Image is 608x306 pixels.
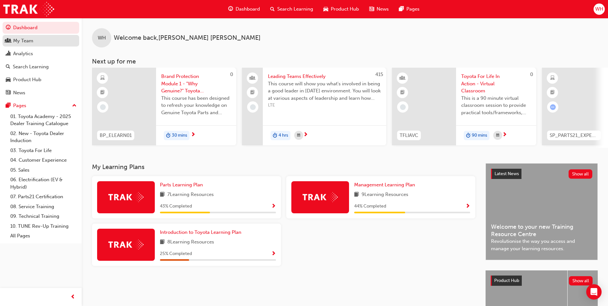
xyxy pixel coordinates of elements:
span: up-icon [72,102,77,110]
img: Trak [3,2,54,16]
span: 8 Learning Resources [167,238,214,246]
span: WH [98,34,106,42]
span: pages-icon [399,5,404,13]
span: learningResourceType_ELEARNING-icon [100,74,105,82]
span: learningResourceType_INSTRUCTOR_LED-icon [400,74,405,82]
span: learningRecordVerb_ATTEMPT-icon [550,104,556,110]
span: Welcome to your new Training Resource Centre [491,223,592,238]
a: 05. Sales [8,165,79,175]
span: duration-icon [466,132,471,140]
a: 415Leading Teams EffectivelyThis course will show you what's involved in being a good leader in [... [242,68,386,145]
span: learningResourceType_ELEARNING-icon [550,74,555,82]
span: 44 % Completed [354,203,386,210]
span: chart-icon [6,51,11,57]
span: Parts Learning Plan [160,182,203,188]
a: Analytics [3,48,79,60]
span: news-icon [369,5,374,13]
a: 01. Toyota Academy - 2025 Dealer Training Catalogue [8,112,79,129]
span: Show Progress [465,204,470,209]
a: Product HubShow all [491,276,593,286]
span: booktick-icon [400,89,405,97]
span: Introduction to Toyota Learning Plan [160,229,241,235]
a: 08. Service Training [8,202,79,212]
div: Search Learning [13,63,49,71]
span: News [377,5,389,13]
span: Toyota For Life In Action - Virtual Classroom [461,73,531,95]
span: booktick-icon [250,89,255,97]
span: book-icon [160,191,165,199]
span: Welcome back , [PERSON_NAME] [PERSON_NAME] [114,34,261,42]
button: Show all [569,169,593,179]
button: Show Progress [271,250,276,258]
span: 43 % Completed [160,203,192,210]
span: guage-icon [228,5,233,13]
a: news-iconNews [364,3,394,16]
a: Management Learning Plan [354,181,418,189]
span: 25 % Completed [160,250,192,258]
button: Pages [3,100,79,112]
span: Show Progress [271,204,276,209]
span: booktick-icon [550,89,555,97]
span: learningRecordVerb_NONE-icon [100,104,106,110]
a: Dashboard [3,22,79,34]
span: Product Hub [494,278,519,283]
h3: My Learning Plans [92,163,475,171]
span: Pages [406,5,420,13]
h3: Next up for me [82,58,608,65]
button: Show Progress [465,202,470,210]
span: next-icon [191,132,196,138]
a: 0BP_ELEARN01Brand Protection Module 1 - "Why Genuine?" Toyota Genuine Parts and AccessoriesThis c... [92,68,236,145]
a: My Team [3,35,79,47]
span: next-icon [502,132,507,138]
span: 9 Learning Resources [362,191,408,199]
button: DashboardMy TeamAnalyticsSearch LearningProduct HubNews [3,21,79,100]
a: 0TFLIAVCToyota For Life In Action - Virtual ClassroomThis is a 90 minute virtual classroom sessio... [392,68,536,145]
span: 0 [530,72,533,77]
span: 7 Learning Resources [167,191,214,199]
span: Dashboard [236,5,260,13]
span: duration-icon [166,132,171,140]
a: Parts Learning Plan [160,181,205,189]
span: booktick-icon [100,89,105,97]
div: Product Hub [13,76,41,83]
span: guage-icon [6,25,11,31]
span: news-icon [6,90,11,96]
span: Show Progress [271,251,276,257]
img: Trak [108,240,144,250]
span: LTE [268,102,381,109]
div: News [13,89,25,97]
button: Show Progress [271,202,276,210]
span: calendar-icon [496,132,499,140]
a: Introduction to Toyota Learning Plan [160,229,244,236]
span: Management Learning Plan [354,182,415,188]
div: Analytics [13,50,33,57]
span: duration-icon [273,132,277,140]
span: book-icon [354,191,359,199]
a: 09. Technical Training [8,211,79,221]
span: 0 [230,72,233,77]
a: 10. TUNE Rev-Up Training [8,221,79,231]
a: Latest NewsShow all [491,169,592,179]
span: 30 mins [172,132,187,139]
span: This course has been designed to refresh your knowledge on Genuine Toyota Parts and Accessories s... [161,95,231,116]
span: BP_ELEARN01 [100,132,132,139]
span: This is a 90 minute virtual classroom session to provide practical tools/frameworks, behaviours a... [461,95,531,116]
span: SP_PARTS21_EXPERTP2_1223_EL [550,132,598,139]
span: learningRecordVerb_NONE-icon [400,104,406,110]
span: learningRecordVerb_NONE-icon [250,104,256,110]
a: 06. Electrification (EV & Hybrid) [8,175,79,192]
span: car-icon [6,77,11,83]
span: Brand Protection Module 1 - "Why Genuine?" Toyota Genuine Parts and Accessories [161,73,231,95]
span: Leading Teams Effectively [268,73,381,80]
span: calendar-icon [297,132,300,140]
span: 415 [375,72,383,77]
span: people-icon [250,74,255,82]
span: This course will show you what's involved in being a good leader in [DATE] environment. You will ... [268,80,381,102]
div: My Team [13,37,33,45]
a: 02. New - Toyota Dealer Induction [8,129,79,146]
span: pages-icon [6,103,11,109]
span: 4 hrs [279,132,288,139]
span: next-icon [303,132,308,138]
span: Product Hub [331,5,359,13]
a: 07. Parts21 Certification [8,192,79,202]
